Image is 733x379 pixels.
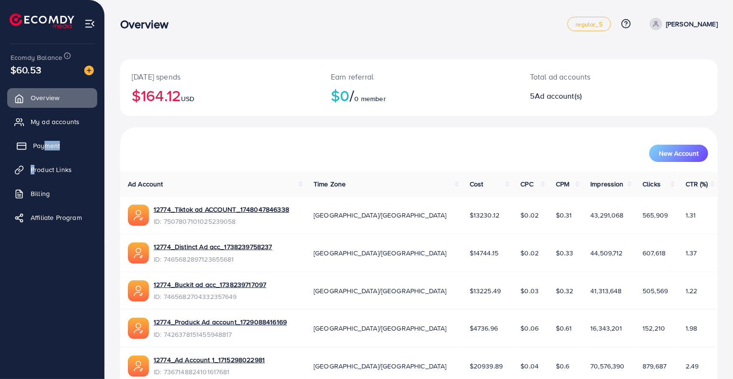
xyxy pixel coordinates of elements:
[154,292,266,301] span: ID: 7465682704332357649
[350,84,354,106] span: /
[132,71,308,82] p: [DATE] spends
[646,18,718,30] a: [PERSON_NAME]
[120,17,176,31] h3: Overview
[643,361,666,371] span: 879,687
[556,286,574,296] span: $0.32
[154,280,266,289] a: 12774_Buckit ad acc_1738239717097
[7,136,97,155] a: Payment
[590,179,624,189] span: Impression
[686,286,698,296] span: 1.22
[154,317,287,327] a: 12774_Produck Ad account_1729088416169
[643,286,668,296] span: 505,569
[314,323,447,333] span: [GEOGRAPHIC_DATA]/[GEOGRAPHIC_DATA]
[535,91,582,101] span: Ad account(s)
[154,205,289,214] a: 12774_Tiktok ad ACCOUNT_1748047846338
[31,117,79,126] span: My ad accounts
[686,179,708,189] span: CTR (%)
[470,248,498,258] span: $14744.15
[643,323,665,333] span: 152,210
[10,13,74,28] img: logo
[33,141,60,150] span: Payment
[314,248,447,258] span: [GEOGRAPHIC_DATA]/[GEOGRAPHIC_DATA]
[84,18,95,29] img: menu
[686,361,699,371] span: 2.49
[7,208,97,227] a: Affiliate Program
[590,248,623,258] span: 44,509,712
[128,318,149,339] img: ic-ads-acc.e4c84228.svg
[470,179,484,189] span: Cost
[575,21,602,27] span: regular_5
[7,112,97,131] a: My ad accounts
[686,248,697,258] span: 1.37
[666,18,718,30] p: [PERSON_NAME]
[314,179,346,189] span: Time Zone
[520,248,539,258] span: $0.02
[686,323,698,333] span: 1.98
[470,361,503,371] span: $20939.89
[659,150,699,157] span: New Account
[7,184,97,203] a: Billing
[470,286,501,296] span: $13225.49
[128,242,149,264] img: ic-ads-acc.e4c84228.svg
[567,17,610,31] a: regular_5
[31,165,72,174] span: Product Links
[355,94,386,103] span: 0 member
[686,210,696,220] span: 1.31
[314,286,447,296] span: [GEOGRAPHIC_DATA]/[GEOGRAPHIC_DATA]
[520,210,539,220] span: $0.02
[520,323,539,333] span: $0.06
[590,323,622,333] span: 16,343,201
[556,210,572,220] span: $0.31
[470,323,498,333] span: $4736.96
[649,145,708,162] button: New Account
[128,179,163,189] span: Ad Account
[314,210,447,220] span: [GEOGRAPHIC_DATA]/[GEOGRAPHIC_DATA]
[556,323,572,333] span: $0.61
[520,286,539,296] span: $0.03
[11,63,41,77] span: $60.53
[530,92,656,101] h2: 5
[520,361,539,371] span: $0.04
[692,336,726,372] iframe: Chat
[84,66,94,75] img: image
[132,86,308,104] h2: $164.12
[331,86,507,104] h2: $0
[556,248,574,258] span: $0.33
[154,254,272,264] span: ID: 7465682897123655681
[31,189,50,198] span: Billing
[556,179,569,189] span: CPM
[181,94,194,103] span: USD
[643,179,661,189] span: Clicks
[590,286,622,296] span: 41,313,648
[590,361,625,371] span: 70,576,390
[154,242,272,252] a: 12774_Distinct Ad acc_1738239758237
[128,280,149,301] img: ic-ads-acc.e4c84228.svg
[530,71,656,82] p: Total ad accounts
[154,367,265,377] span: ID: 7367148824101617681
[7,88,97,107] a: Overview
[11,53,62,62] span: Ecomdy Balance
[643,210,668,220] span: 565,909
[470,210,499,220] span: $13230.12
[154,330,287,339] span: ID: 7426378151455948817
[331,71,507,82] p: Earn referral
[31,213,82,222] span: Affiliate Program
[128,356,149,377] img: ic-ads-acc.e4c84228.svg
[128,205,149,226] img: ic-ads-acc.e4c84228.svg
[154,355,265,365] a: 12774_Ad Account 1_1715298022981
[520,179,533,189] span: CPC
[556,361,570,371] span: $0.6
[590,210,624,220] span: 43,291,068
[314,361,447,371] span: [GEOGRAPHIC_DATA]/[GEOGRAPHIC_DATA]
[643,248,665,258] span: 607,618
[7,160,97,179] a: Product Links
[154,217,289,226] span: ID: 7507807101025239058
[31,93,59,103] span: Overview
